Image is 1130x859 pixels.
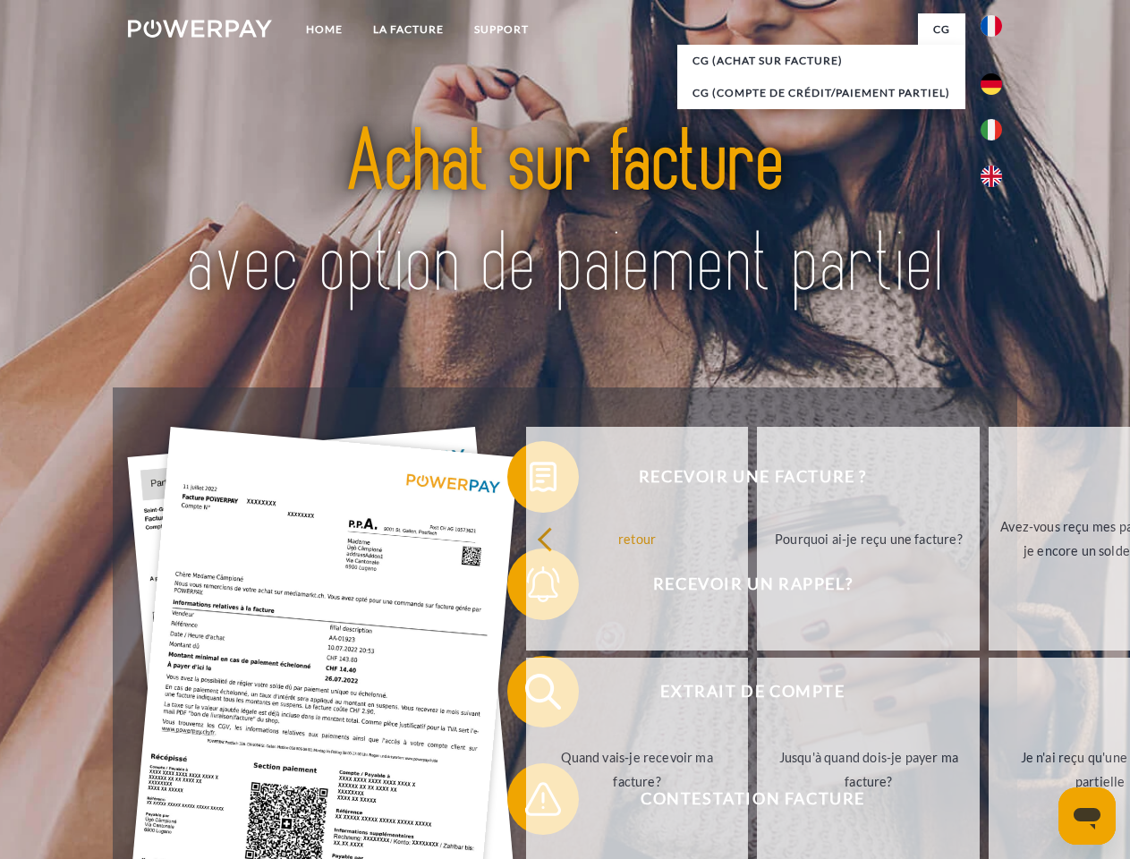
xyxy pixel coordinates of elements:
[768,745,969,794] div: Jusqu'à quand dois-je payer ma facture?
[459,13,544,46] a: Support
[981,15,1002,37] img: fr
[171,86,959,343] img: title-powerpay_fr.svg
[507,549,973,620] button: Recevoir un rappel?
[358,13,459,46] a: LA FACTURE
[537,745,738,794] div: Quand vais-je recevoir ma facture?
[677,77,965,109] a: CG (Compte de crédit/paiement partiel)
[507,656,973,727] button: Extrait de compte
[507,441,973,513] button: Recevoir une facture ?
[981,166,1002,187] img: en
[128,20,272,38] img: logo-powerpay-white.svg
[918,13,965,46] a: CG
[677,45,965,77] a: CG (achat sur facture)
[1058,787,1116,845] iframe: Bouton de lancement de la fenêtre de messagerie
[981,73,1002,95] img: de
[507,763,973,835] button: Contestation Facture
[981,119,1002,140] img: it
[768,526,969,550] div: Pourquoi ai-je reçu une facture?
[291,13,358,46] a: Home
[537,526,738,550] div: retour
